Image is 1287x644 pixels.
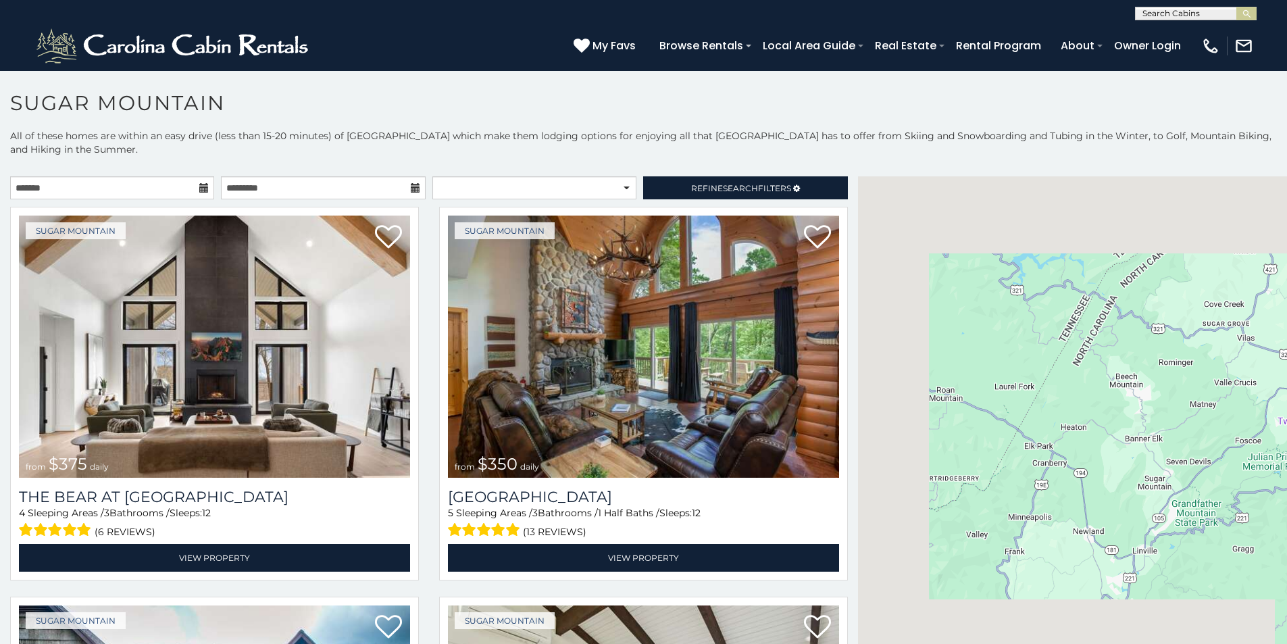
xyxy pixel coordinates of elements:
img: mail-regular-white.png [1234,36,1253,55]
a: [GEOGRAPHIC_DATA] [448,488,839,506]
h3: The Bear At Sugar Mountain [19,488,410,506]
span: $350 [478,454,518,474]
a: Local Area Guide [756,34,862,57]
a: View Property [19,544,410,572]
a: Rental Program [949,34,1048,57]
img: phone-regular-white.png [1201,36,1220,55]
a: Add to favorites [375,224,402,252]
div: Sleeping Areas / Bathrooms / Sleeps: [19,506,410,541]
span: 3 [104,507,109,519]
a: Grouse Moor Lodge from $350 daily [448,216,839,478]
span: daily [90,462,109,472]
span: from [26,462,46,472]
a: RefineSearchFilters [643,176,847,199]
a: Add to favorites [804,224,831,252]
a: The Bear At Sugar Mountain from $375 daily [19,216,410,478]
a: Sugar Mountain [26,222,126,239]
a: Sugar Mountain [455,612,555,629]
span: daily [520,462,539,472]
img: Grouse Moor Lodge [448,216,839,478]
img: White-1-2.png [34,26,314,66]
span: $375 [49,454,87,474]
span: 5 [448,507,453,519]
span: Refine Filters [691,183,791,193]
a: Sugar Mountain [455,222,555,239]
a: Add to favorites [804,614,831,642]
a: Sugar Mountain [26,612,126,629]
a: Browse Rentals [653,34,750,57]
a: About [1054,34,1101,57]
span: 3 [532,507,538,519]
span: 1 Half Baths / [598,507,659,519]
a: Add to favorites [375,614,402,642]
span: 12 [692,507,701,519]
span: (6 reviews) [95,523,155,541]
span: (13 reviews) [523,523,586,541]
a: My Favs [574,37,639,55]
div: Sleeping Areas / Bathrooms / Sleeps: [448,506,839,541]
img: The Bear At Sugar Mountain [19,216,410,478]
span: from [455,462,475,472]
a: Owner Login [1107,34,1188,57]
h3: Grouse Moor Lodge [448,488,839,506]
span: 12 [202,507,211,519]
a: View Property [448,544,839,572]
span: My Favs [592,37,636,54]
a: Real Estate [868,34,943,57]
span: Search [723,183,758,193]
span: 4 [19,507,25,519]
a: The Bear At [GEOGRAPHIC_DATA] [19,488,410,506]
